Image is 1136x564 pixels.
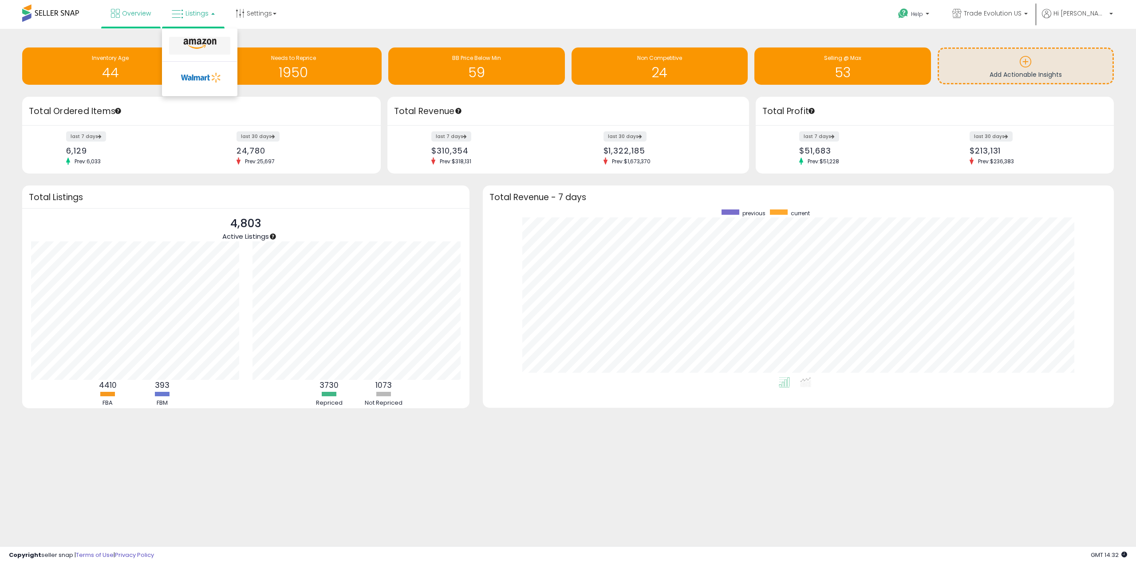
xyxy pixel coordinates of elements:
[92,54,129,62] span: Inventory Age
[454,107,462,115] div: Tooltip anchor
[990,70,1062,79] span: Add Actionable Insights
[66,146,195,155] div: 6,129
[742,209,765,217] span: previous
[435,158,476,165] span: Prev: $318,131
[489,194,1108,201] h3: Total Revenue - 7 days
[185,9,209,18] span: Listings
[431,131,471,142] label: last 7 days
[607,158,655,165] span: Prev: $1,673,370
[122,9,151,18] span: Overview
[205,47,382,85] a: Needs to Reprice 1950
[964,9,1022,18] span: Trade Evolution US
[1053,9,1107,18] span: Hi [PERSON_NAME]
[237,146,365,155] div: 24,780
[572,47,748,85] a: Non Competitive 24
[136,399,189,407] div: FBM
[269,233,277,241] div: Tooltip anchor
[27,65,194,80] h1: 44
[393,65,560,80] h1: 59
[891,1,938,29] a: Help
[210,65,378,80] h1: 1950
[303,399,356,407] div: Repriced
[824,54,861,62] span: Selling @ Max
[29,105,374,118] h3: Total Ordered Items
[388,47,565,85] a: BB Price Below Min 59
[99,380,117,390] b: 4410
[319,380,339,390] b: 3730
[754,47,931,85] a: Selling @ Max 53
[576,65,744,80] h1: 24
[974,158,1018,165] span: Prev: $236,383
[759,65,927,80] h1: 53
[637,54,682,62] span: Non Competitive
[603,131,647,142] label: last 30 days
[452,54,501,62] span: BB Price Below Min
[394,105,742,118] h3: Total Revenue
[237,131,280,142] label: last 30 days
[762,105,1108,118] h3: Total Profit
[799,146,928,155] div: $51,683
[81,399,134,407] div: FBA
[791,209,810,217] span: current
[114,107,122,115] div: Tooltip anchor
[70,158,105,165] span: Prev: 6,033
[155,380,170,390] b: 393
[431,146,561,155] div: $310,354
[375,380,392,390] b: 1073
[803,158,844,165] span: Prev: $51,228
[222,232,269,241] span: Active Listings
[357,399,410,407] div: Not Repriced
[799,131,839,142] label: last 7 days
[66,131,106,142] label: last 7 days
[970,146,1098,155] div: $213,131
[808,107,816,115] div: Tooltip anchor
[970,131,1013,142] label: last 30 days
[898,8,909,19] i: Get Help
[271,54,316,62] span: Needs to Reprice
[911,10,923,18] span: Help
[939,49,1113,83] a: Add Actionable Insights
[603,146,734,155] div: $1,322,185
[222,215,269,232] p: 4,803
[241,158,279,165] span: Prev: 25,697
[1042,9,1113,29] a: Hi [PERSON_NAME]
[29,194,463,201] h3: Total Listings
[22,47,199,85] a: Inventory Age 44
